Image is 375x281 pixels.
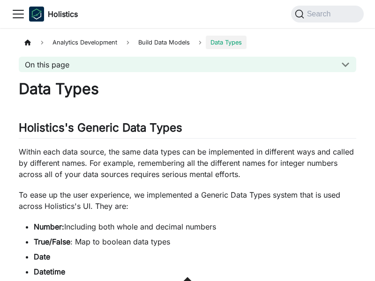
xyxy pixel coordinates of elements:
strong: Datetime [34,267,65,276]
li: : Map to boolean data types [34,236,356,247]
a: Home page [19,36,37,49]
strong: Number: [34,222,64,231]
button: Toggle navigation bar [11,7,25,21]
h2: Holistics's Generic Data Types [19,121,356,139]
button: On this page [19,57,356,72]
a: HolisticsHolisticsHolistics [29,7,78,22]
h1: Data Types [19,80,356,98]
nav: Breadcrumbs [19,36,356,49]
span: Analytics Development [48,36,122,49]
b: Holistics [48,8,78,20]
p: Within each data source, the same data types can be implemented in different ways and called by d... [19,146,356,180]
span: Search [304,10,337,18]
button: Search (Command+K) [291,6,364,22]
strong: True/False [34,237,70,246]
span: Build Data Models [134,36,195,49]
li: Including both whole and decimal numbers [34,221,356,232]
strong: Date [34,252,50,261]
span: Data Types [206,36,247,49]
p: To ease up the user experience, we implemented a Generic Data Types system that is used across Ho... [19,189,356,212]
img: Holistics [29,7,44,22]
